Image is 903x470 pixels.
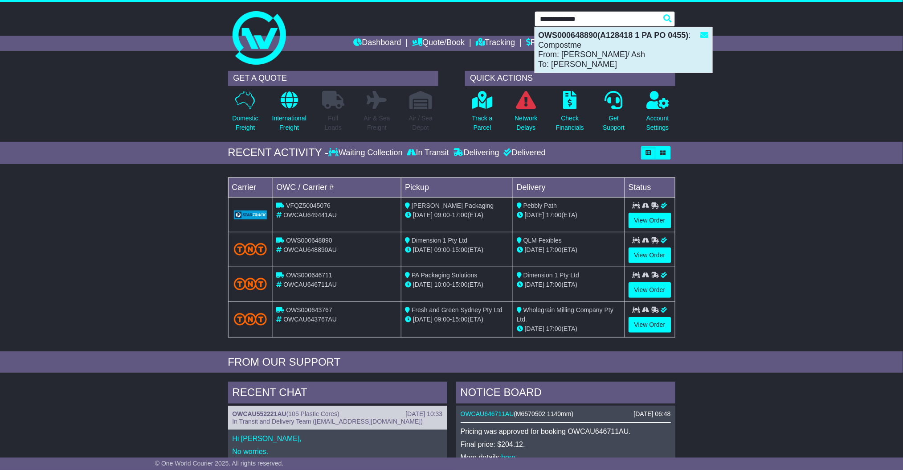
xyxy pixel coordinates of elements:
[233,418,423,425] span: In Transit and Delivery Team ([EMAIL_ADDRESS][DOMAIN_NAME])
[629,282,671,298] a: View Order
[461,427,671,436] p: Pricing was approved for booking OWCAU646711AU.
[516,410,572,417] span: M6570502 1140mm
[476,36,515,51] a: Tracking
[405,210,509,220] div: - (ETA)
[283,316,337,323] span: OWCAU643767AU
[556,114,584,132] p: Check Financials
[501,454,515,461] a: here
[155,460,284,467] span: © One World Courier 2025. All rights reserved.
[412,237,467,244] span: Dimension 1 Pty Ltd
[434,281,450,288] span: 10:00
[233,410,286,417] a: OWCAU552221AU
[523,237,562,244] span: QLM Fexibles
[515,114,537,132] p: Network Delays
[526,36,567,51] a: Financials
[472,91,493,137] a: Track aParcel
[546,246,562,253] span: 17:00
[517,245,621,255] div: (ETA)
[452,246,468,253] span: 15:00
[525,246,544,253] span: [DATE]
[405,280,509,289] div: - (ETA)
[535,27,712,73] div: : Compostme From: [PERSON_NAME]/ Ash To: [PERSON_NAME]
[413,316,433,323] span: [DATE]
[405,245,509,255] div: - (ETA)
[405,148,451,158] div: In Transit
[517,280,621,289] div: (ETA)
[283,281,337,288] span: OWCAU646711AU
[232,114,258,132] p: Domestic Freight
[517,306,613,323] span: Wholegrain Milling Company Pty Ltd.
[405,410,442,418] div: [DATE] 10:33
[283,246,337,253] span: OWCAU648890AU
[434,316,450,323] span: 09:00
[434,246,450,253] span: 09:00
[525,281,544,288] span: [DATE]
[413,211,433,219] span: [DATE]
[603,114,625,132] p: Get Support
[413,246,433,253] span: [DATE]
[322,114,344,132] p: Full Loads
[472,114,493,132] p: Track a Parcel
[412,272,478,279] span: PA Packaging Solutions
[461,440,671,449] p: Final price: $204.12.
[625,177,675,197] td: Status
[228,356,675,369] div: FROM OUR SUPPORT
[546,281,562,288] span: 17:00
[523,202,557,209] span: Pebbly Path
[602,91,625,137] a: GetSupport
[452,316,468,323] span: 15:00
[354,36,401,51] a: Dashboard
[228,71,438,86] div: GET A QUOTE
[525,211,544,219] span: [DATE]
[228,382,447,406] div: RECENT CHAT
[232,91,258,137] a: DomesticFreight
[289,410,338,417] span: 105 Plastic Cores
[523,272,579,279] span: Dimension 1 Pty Ltd
[461,453,671,462] p: More details: .
[629,247,671,263] a: View Order
[629,213,671,228] a: View Order
[517,210,621,220] div: (ETA)
[328,148,405,158] div: Waiting Collection
[646,114,669,132] p: Account Settings
[405,315,509,324] div: - (ETA)
[272,91,307,137] a: InternationalFreight
[233,434,443,443] p: Hi [PERSON_NAME],
[546,211,562,219] span: 17:00
[286,306,332,313] span: OWS000643767
[451,148,502,158] div: Delivering
[228,177,273,197] td: Carrier
[409,114,433,132] p: Air / Sea Depot
[525,325,544,332] span: [DATE]
[234,278,267,290] img: TNT_Domestic.png
[286,202,331,209] span: VFQZ50045076
[413,281,433,288] span: [DATE]
[629,317,671,333] a: View Order
[412,202,494,209] span: [PERSON_NAME] Packaging
[412,36,465,51] a: Quote/Book
[286,237,332,244] span: OWS000648890
[272,114,306,132] p: International Freight
[539,31,689,40] strong: OWS000648890(A128418 1 PA PO 0455)
[633,410,670,418] div: [DATE] 06:48
[434,211,450,219] span: 09:00
[364,114,390,132] p: Air & Sea Freight
[234,243,267,255] img: TNT_Domestic.png
[465,71,675,86] div: QUICK ACTIONS
[646,91,670,137] a: AccountSettings
[286,272,332,279] span: OWS000646711
[514,91,538,137] a: NetworkDelays
[234,210,267,219] img: GetCarrierServiceLogo
[273,177,401,197] td: OWC / Carrier #
[412,306,503,313] span: Fresh and Green Sydney Pty Ltd
[401,177,513,197] td: Pickup
[233,447,443,456] p: No worries.
[456,382,675,406] div: NOTICE BOARD
[461,410,514,417] a: OWCAU646711AU
[556,91,584,137] a: CheckFinancials
[228,146,329,159] div: RECENT ACTIVITY -
[517,324,621,334] div: (ETA)
[233,410,443,418] div: ( )
[283,211,337,219] span: OWCAU649441AU
[513,177,625,197] td: Delivery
